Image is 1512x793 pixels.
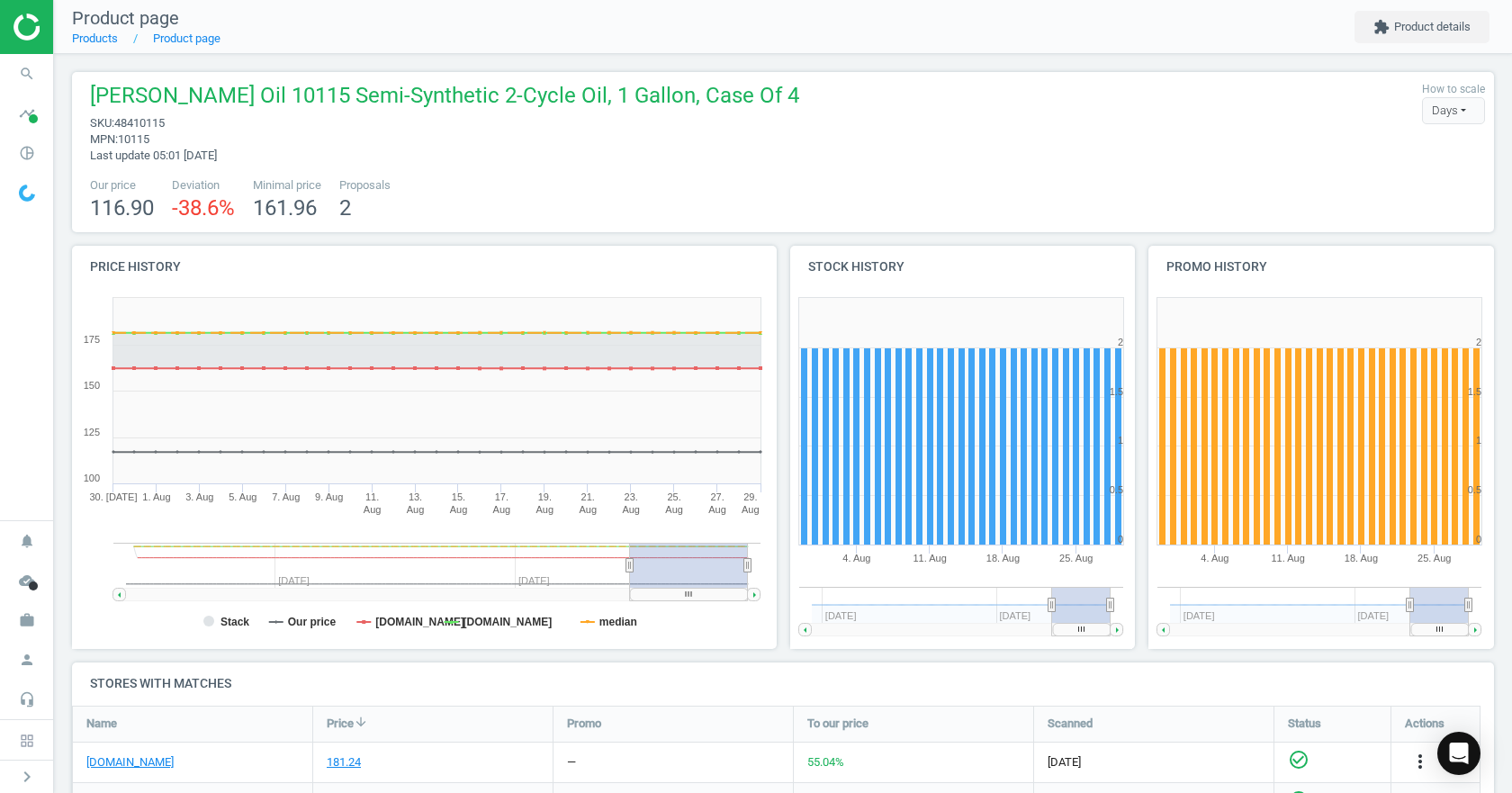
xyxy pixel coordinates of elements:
h4: Stock history [790,246,1136,288]
span: 55.04 % [807,755,844,769]
text: 0.5 [1109,484,1122,495]
tspan: 18. Aug [985,553,1019,563]
tspan: Aug [407,504,425,515]
tspan: Aug [450,504,468,515]
text: 175 [84,334,100,345]
h4: Stores with matches [72,662,1494,705]
div: — [567,754,576,770]
text: 0.5 [1468,484,1481,495]
span: Price [327,716,354,732]
text: 100 [84,473,100,483]
span: Proposals [339,177,391,194]
i: timeline [10,96,44,131]
a: Product page [153,32,220,45]
i: arrow_downward [354,715,368,729]
tspan: 18. Aug [1345,553,1378,563]
h4: Promo history [1148,246,1494,288]
label: How to scale [1422,82,1485,97]
i: person [10,643,44,677]
text: 0 [1117,534,1122,545]
div: Open Intercom Messenger [1437,732,1480,775]
span: 10115 [118,132,149,146]
span: Name [86,716,117,732]
tspan: Aug [493,504,511,515]
tspan: 11. Aug [1272,553,1305,563]
text: 125 [84,427,100,437]
tspan: 11. Aug [913,553,946,563]
span: Last update 05:01 [DATE] [90,149,217,162]
tspan: 7. Aug [272,491,300,502]
text: 2 [1117,337,1122,347]
span: To our price [807,716,868,732]
text: 2 [1476,337,1481,347]
button: more_vert [1409,751,1431,774]
h4: Price history [72,246,777,288]
span: 161.96 [253,195,317,221]
tspan: 5. Aug [229,491,256,502]
tspan: 25. [667,491,680,502]
tspan: Aug [364,504,382,515]
a: Products [72,32,118,45]
i: chevron_right [16,766,38,788]
span: 2 [339,195,351,221]
button: chevron_right [4,765,49,788]
i: pie_chart_outlined [10,136,44,170]
tspan: 29. [743,491,757,502]
tspan: 9. Aug [315,491,343,502]
text: 1.5 [1468,386,1481,397]
span: Scanned [1048,716,1093,732]
tspan: 30. [DATE] [90,491,138,502]
span: Promo [567,716,601,732]
button: extensionProduct details [1354,11,1489,43]
i: headset_mic [10,682,44,716]
text: 1.5 [1109,386,1122,397]
text: 1 [1476,435,1481,446]
span: mpn : [90,132,118,146]
tspan: 4. Aug [842,553,870,563]
tspan: [DOMAIN_NAME] [463,616,553,628]
i: cloud_done [10,563,44,598]
span: Minimal price [253,177,321,194]
tspan: [DOMAIN_NAME] [375,616,464,628]
tspan: 23. [625,491,638,502]
i: check_circle_outline [1288,749,1309,770]
tspan: 25. Aug [1059,553,1093,563]
tspan: 1. Aug [142,491,170,502]
tspan: Our price [288,616,337,628]
span: [DATE] [1048,754,1260,770]
span: Status [1288,716,1321,732]
tspan: 17. [495,491,508,502]
span: Our price [90,177,154,194]
span: 48410115 [114,116,165,130]
tspan: 19. [538,491,552,502]
tspan: 25. Aug [1417,553,1451,563]
tspan: Aug [536,504,554,515]
i: notifications [10,524,44,558]
text: 1 [1117,435,1122,446]
tspan: 13. [409,491,422,502]
tspan: median [599,616,637,628]
a: [DOMAIN_NAME] [86,754,174,770]
text: 150 [84,380,100,391]
tspan: 4. Aug [1201,553,1229,563]
span: -38.6 % [172,195,235,221]
i: more_vert [1409,751,1431,772]
span: Actions [1405,716,1444,732]
tspan: Aug [579,504,597,515]
span: Product page [72,7,179,29]
span: sku : [90,116,114,130]
tspan: Aug [708,504,726,515]
img: ajHJNr6hYgQAAAAASUVORK5CYII= [13,14,141,41]
span: 116.90 [90,195,154,221]
div: 181.24 [327,754,361,770]
span: Deviation [172,177,235,194]
tspan: 21. [581,491,595,502]
div: Days [1422,97,1485,124]
img: wGWNvw8QSZomAAAAABJRU5ErkJggg== [19,185,35,202]
tspan: Stack [220,616,249,628]
tspan: 3. Aug [185,491,213,502]
tspan: Aug [622,504,640,515]
tspan: 11. [365,491,379,502]
tspan: 27. [710,491,724,502]
text: 0 [1476,534,1481,545]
